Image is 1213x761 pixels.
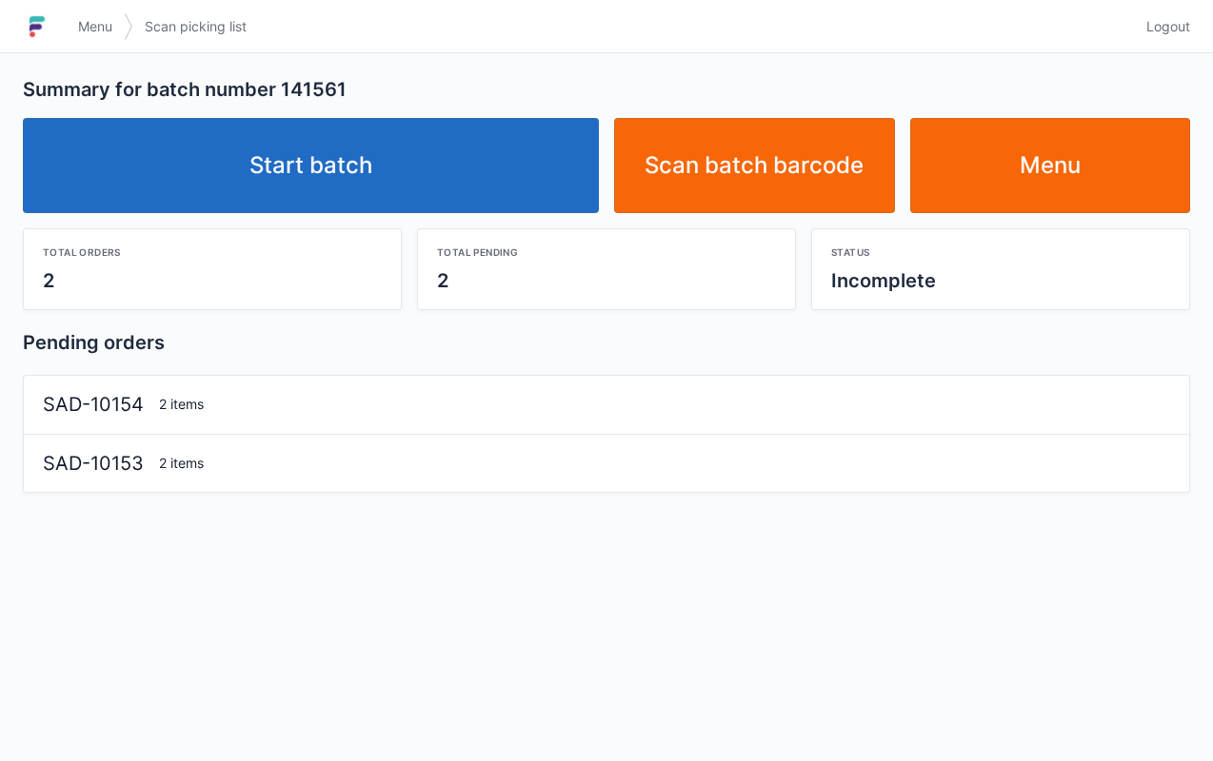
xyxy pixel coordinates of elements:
[23,329,1190,356] h2: Pending orders
[23,118,599,213] a: Start batch
[614,118,895,213] a: Scan batch barcode
[437,244,776,260] div: Total pending
[43,244,382,260] div: Total orders
[35,391,151,419] div: SAD-10154
[151,395,1178,414] div: 2 items
[1135,10,1190,44] a: Logout
[831,244,1170,260] div: Status
[35,450,151,478] div: SAD-10153
[67,10,124,44] a: Menu
[43,267,382,294] div: 2
[145,17,247,36] span: Scan picking list
[23,11,51,42] img: logo-small.jpg
[151,454,1178,473] div: 2 items
[1146,17,1190,36] span: Logout
[910,118,1191,213] a: Menu
[133,10,258,44] a: Scan picking list
[23,76,1190,103] h2: Summary for batch number 141561
[78,17,112,36] span: Menu
[831,267,1170,294] div: Incomplete
[437,267,776,294] div: 2
[124,4,133,49] img: svg>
